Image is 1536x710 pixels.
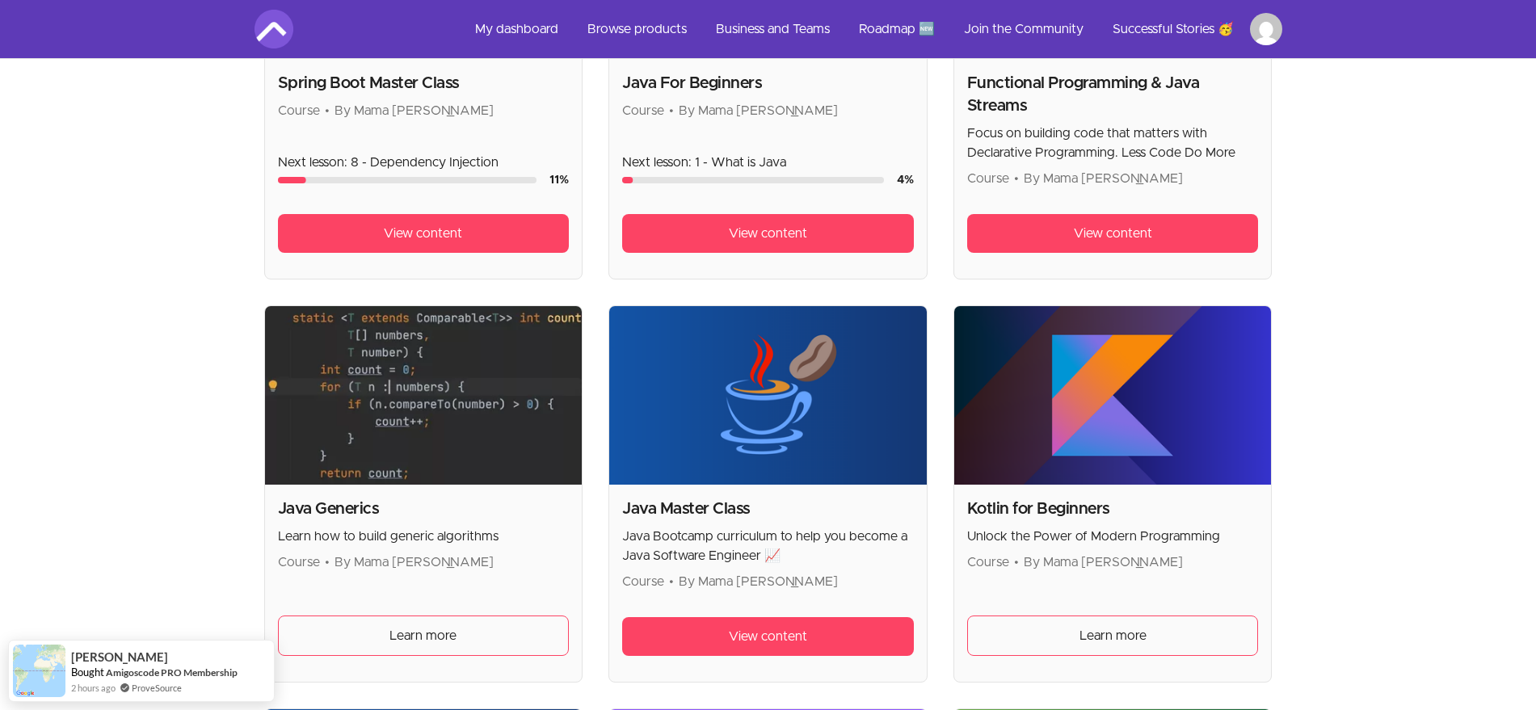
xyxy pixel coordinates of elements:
[1250,13,1282,45] img: Profile image for Gabriel Grecu
[846,10,948,48] a: Roadmap 🆕
[1024,172,1183,185] span: By Mama [PERSON_NAME]
[967,214,1259,253] a: View content
[1079,626,1147,645] span: Learn more
[897,174,914,186] span: 4 %
[335,556,494,569] span: By Mama [PERSON_NAME]
[278,153,570,172] p: Next lesson: 8 - Dependency Injection
[325,556,330,569] span: •
[549,174,569,186] span: 11 %
[325,104,330,117] span: •
[609,306,927,485] img: Product image for Java Master Class
[622,153,914,172] p: Next lesson: 1 - What is Java
[967,556,1009,569] span: Course
[462,10,1282,48] nav: Main
[622,527,914,565] p: Java Bootcamp curriculum to help you become a Java Software Engineer 📈
[967,498,1259,520] h2: Kotlin for Beginners
[703,10,843,48] a: Business and Teams
[13,645,65,697] img: provesource social proof notification image
[389,626,457,645] span: Learn more
[132,681,182,695] a: ProveSource
[255,10,293,48] img: Amigoscode logo
[669,104,674,117] span: •
[622,498,914,520] h2: Java Master Class
[679,575,838,588] span: By Mama [PERSON_NAME]
[622,72,914,95] h2: Java For Beginners
[622,617,914,656] a: View content
[729,627,807,646] span: View content
[265,306,583,485] img: Product image for Java Generics
[71,681,116,695] span: 2 hours ago
[278,527,570,546] p: Learn how to build generic algorithms
[967,124,1259,162] p: Focus on building code that matters with Declarative Programming. Less Code Do More
[278,615,570,656] a: Learn more
[278,214,570,253] a: View content
[967,172,1009,185] span: Course
[384,224,462,243] span: View content
[679,104,838,117] span: By Mama [PERSON_NAME]
[1024,556,1183,569] span: By Mama [PERSON_NAME]
[1014,556,1019,569] span: •
[967,72,1259,117] h2: Functional Programming & Java Streams
[462,10,571,48] a: My dashboard
[951,10,1096,48] a: Join the Community
[729,224,807,243] span: View content
[106,666,238,678] a: Amigoscode PRO Membership
[278,72,570,95] h2: Spring Boot Master Class
[278,104,320,117] span: Course
[278,556,320,569] span: Course
[622,104,664,117] span: Course
[574,10,700,48] a: Browse products
[967,527,1259,546] p: Unlock the Power of Modern Programming
[278,498,570,520] h2: Java Generics
[1014,172,1019,185] span: •
[669,575,674,588] span: •
[622,177,884,183] div: Course progress
[967,615,1259,656] a: Learn more
[335,104,494,117] span: By Mama [PERSON_NAME]
[1074,224,1152,243] span: View content
[1100,10,1247,48] a: Successful Stories 🥳
[622,575,664,588] span: Course
[71,666,104,678] span: Bought
[71,650,168,664] span: [PERSON_NAME]
[622,214,914,253] a: View content
[954,306,1272,485] img: Product image for Kotlin for Beginners
[278,177,537,183] div: Course progress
